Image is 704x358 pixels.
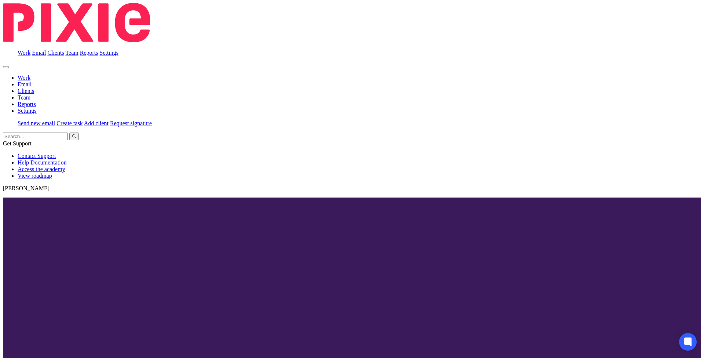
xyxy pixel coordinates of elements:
[18,94,30,101] a: Team
[18,50,30,56] a: Work
[32,50,46,56] a: Email
[18,153,56,159] a: Contact Support
[18,88,34,94] a: Clients
[18,81,32,87] a: Email
[18,173,52,179] a: View roadmap
[18,101,36,107] a: Reports
[110,120,152,126] a: Request signature
[47,50,64,56] a: Clients
[3,3,150,42] img: Pixie
[56,120,83,126] a: Create task
[3,140,32,147] span: Get Support
[69,133,79,140] button: Search
[84,120,109,126] a: Add client
[18,108,37,114] a: Settings
[18,120,55,126] a: Send new email
[18,159,67,166] a: Help Documentation
[3,133,68,140] input: Search
[65,50,78,56] a: Team
[18,75,30,81] a: Work
[3,185,701,192] p: [PERSON_NAME]
[100,50,119,56] a: Settings
[80,50,98,56] a: Reports
[18,166,65,172] a: Access the academy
